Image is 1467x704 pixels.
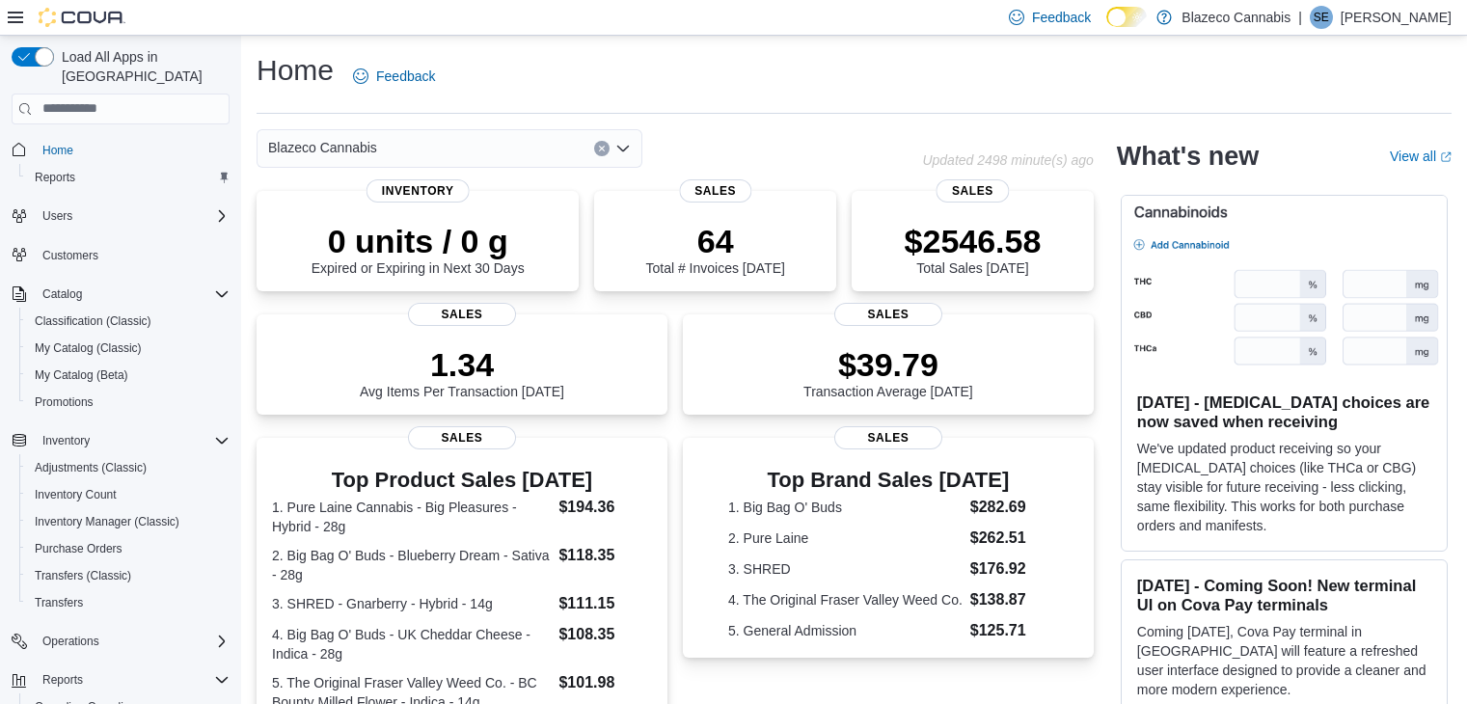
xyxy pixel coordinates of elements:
[35,429,97,452] button: Inventory
[268,136,377,159] span: Blazeco Cannabis
[35,283,230,306] span: Catalog
[1314,6,1329,29] span: SE
[4,136,237,164] button: Home
[728,621,963,640] dt: 5. General Admission
[1137,622,1431,699] p: Coming [DATE], Cova Pay terminal in [GEOGRAPHIC_DATA] will feature a refreshed user interface des...
[970,588,1048,611] dd: $138.87
[558,623,651,646] dd: $108.35
[4,281,237,308] button: Catalog
[35,367,128,383] span: My Catalog (Beta)
[1182,6,1290,29] p: Blazeco Cannabis
[970,557,1048,581] dd: $176.92
[27,391,230,414] span: Promotions
[42,208,72,224] span: Users
[39,8,125,27] img: Cova
[803,345,973,384] p: $39.79
[35,283,90,306] button: Catalog
[345,57,443,95] a: Feedback
[1137,439,1431,535] p: We've updated product receiving so your [MEDICAL_DATA] choices (like THCa or CBG) stay visible fo...
[19,164,237,191] button: Reports
[27,564,139,587] a: Transfers (Classic)
[408,303,516,326] span: Sales
[35,204,80,228] button: Users
[27,166,83,189] a: Reports
[360,345,564,399] div: Avg Items Per Transaction [DATE]
[937,179,1009,203] span: Sales
[4,628,237,655] button: Operations
[27,364,230,387] span: My Catalog (Beta)
[27,166,230,189] span: Reports
[35,568,131,583] span: Transfers (Classic)
[19,335,237,362] button: My Catalog (Classic)
[19,535,237,562] button: Purchase Orders
[1440,151,1452,163] svg: External link
[1106,27,1107,28] span: Dark Mode
[19,562,237,589] button: Transfers (Classic)
[4,666,237,693] button: Reports
[970,619,1048,642] dd: $125.71
[42,143,73,158] span: Home
[35,204,230,228] span: Users
[35,429,230,452] span: Inventory
[645,222,784,260] p: 64
[27,483,230,506] span: Inventory Count
[27,310,159,333] a: Classification (Classic)
[728,590,963,609] dt: 4. The Original Fraser Valley Weed Co.
[645,222,784,276] div: Total # Invoices [DATE]
[558,592,651,615] dd: $111.15
[615,141,631,156] button: Open list of options
[27,510,187,533] a: Inventory Manager (Classic)
[272,469,652,492] h3: Top Product Sales [DATE]
[272,594,551,613] dt: 3. SHRED - Gnarberry - Hybrid - 14g
[27,337,149,360] a: My Catalog (Classic)
[272,546,551,584] dt: 2. Big Bag O' Buds - Blueberry Dream - Sativa - 28g
[679,179,751,203] span: Sales
[35,138,230,162] span: Home
[42,672,83,688] span: Reports
[272,498,551,536] dt: 1. Pure Laine Cannabis - Big Pleasures - Hybrid - 28g
[35,394,94,410] span: Promotions
[728,469,1048,492] h3: Top Brand Sales [DATE]
[970,527,1048,550] dd: $262.51
[35,170,75,185] span: Reports
[19,362,237,389] button: My Catalog (Beta)
[35,630,107,653] button: Operations
[19,389,237,416] button: Promotions
[803,345,973,399] div: Transaction Average [DATE]
[594,141,610,156] button: Clear input
[27,364,136,387] a: My Catalog (Beta)
[27,591,230,614] span: Transfers
[35,244,106,267] a: Customers
[1117,141,1259,172] h2: What's new
[42,634,99,649] span: Operations
[19,508,237,535] button: Inventory Manager (Classic)
[4,427,237,454] button: Inventory
[27,537,230,560] span: Purchase Orders
[19,454,237,481] button: Adjustments (Classic)
[970,496,1048,519] dd: $282.69
[27,310,230,333] span: Classification (Classic)
[1137,393,1431,431] h3: [DATE] - [MEDICAL_DATA] choices are now saved when receiving
[834,303,942,326] span: Sales
[312,222,525,276] div: Expired or Expiring in Next 30 Days
[35,139,81,162] a: Home
[272,625,551,663] dt: 4. Big Bag O' Buds - UK Cheddar Cheese - Indica - 28g
[35,668,91,691] button: Reports
[1390,149,1452,164] a: View allExternal link
[35,487,117,502] span: Inventory Count
[360,345,564,384] p: 1.34
[35,460,147,475] span: Adjustments (Classic)
[42,248,98,263] span: Customers
[905,222,1042,260] p: $2546.58
[1106,7,1147,27] input: Dark Mode
[35,668,230,691] span: Reports
[312,222,525,260] p: 0 units / 0 g
[19,589,237,616] button: Transfers
[1341,6,1452,29] p: [PERSON_NAME]
[27,456,154,479] a: Adjustments (Classic)
[376,67,435,86] span: Feedback
[408,426,516,449] span: Sales
[27,456,230,479] span: Adjustments (Classic)
[558,671,651,694] dd: $101.98
[1298,6,1302,29] p: |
